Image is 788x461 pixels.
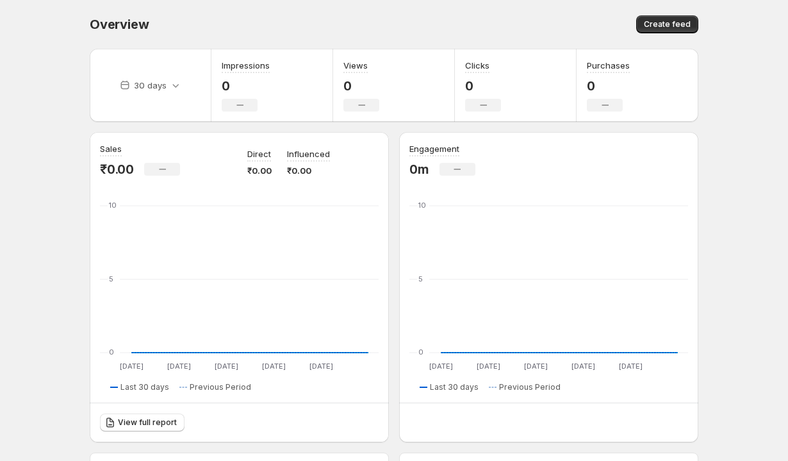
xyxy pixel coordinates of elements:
p: 0 [222,78,270,94]
h3: Purchases [587,59,630,72]
text: [DATE] [167,362,191,371]
text: [DATE] [309,362,333,371]
text: 10 [109,201,117,210]
p: 0 [465,78,501,94]
span: View full report [118,417,177,428]
span: Previous Period [499,382,561,392]
p: 0 [587,78,630,94]
text: [DATE] [524,362,548,371]
p: 0m [409,162,429,177]
span: Last 30 days [120,382,169,392]
h3: Clicks [465,59,489,72]
span: Previous Period [190,382,251,392]
text: [DATE] [429,362,453,371]
text: 5 [418,274,423,283]
span: Last 30 days [430,382,479,392]
span: Create feed [644,19,691,29]
text: [DATE] [477,362,500,371]
p: ₹0.00 [247,164,272,177]
text: [DATE] [120,362,144,371]
h3: Views [343,59,368,72]
text: 0 [109,348,114,356]
p: ₹0.00 [287,164,330,177]
h3: Impressions [222,59,270,72]
text: 0 [418,348,423,356]
p: Influenced [287,147,330,160]
p: ₹0.00 [100,162,134,177]
span: Overview [90,17,149,32]
text: [DATE] [619,362,643,371]
h3: Sales [100,142,122,155]
h3: Engagement [409,142,459,155]
text: 10 [418,201,426,210]
p: 30 days [134,79,167,92]
a: View full report [100,414,185,432]
text: 5 [109,274,113,283]
p: 0 [343,78,379,94]
text: [DATE] [215,362,238,371]
text: [DATE] [571,362,595,371]
p: Direct [247,147,271,160]
text: [DATE] [262,362,286,371]
button: Create feed [636,15,698,33]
